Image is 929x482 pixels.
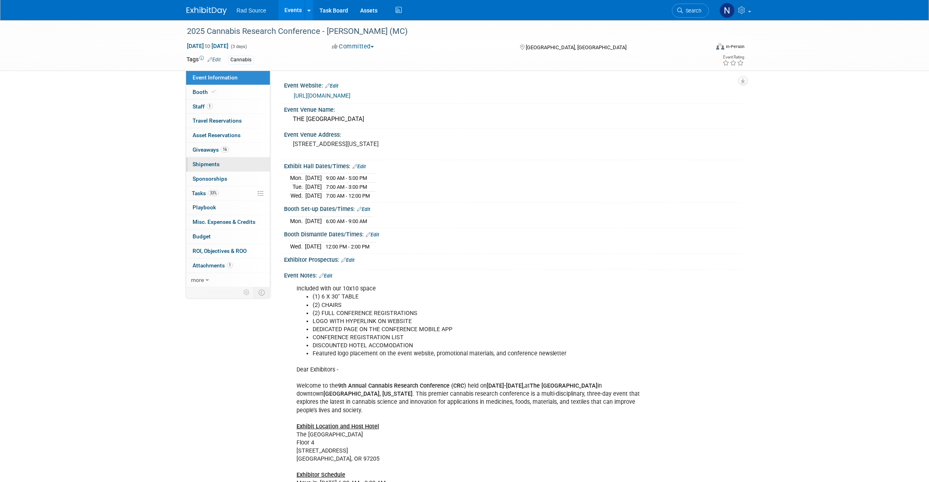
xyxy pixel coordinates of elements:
span: 1 [207,103,213,109]
div: THE [GEOGRAPHIC_DATA] [290,113,736,125]
a: Booth [186,85,270,99]
b: 9th Annual Cannabis Research Conference (CRC [338,382,464,389]
a: Edit [341,257,355,263]
div: Booth Set-up Dates/Times: [284,203,742,213]
b: [GEOGRAPHIC_DATA], [US_STATE] [323,390,413,397]
div: Event Venue Name: [284,104,742,114]
span: Staff [193,103,213,110]
div: Event Venue Address: [284,129,742,139]
a: Asset Reservations [186,128,270,142]
u: Exhibit Location and Host Hotel [297,423,379,430]
img: Format-Inperson.png [716,43,724,50]
a: ROI, Objectives & ROO [186,244,270,258]
a: Edit [319,273,332,279]
div: Event Rating [722,55,744,59]
span: 9:00 AM - 5:00 PM [326,175,367,181]
span: 12:00 PM - 2:00 PM [326,244,369,250]
td: Mon. [290,217,305,225]
a: Edit [357,207,370,212]
a: Sponsorships [186,172,270,186]
span: Booth [193,89,217,95]
td: [DATE] [305,191,322,200]
li: CONFERENCE REGISTRATION LIST [313,334,649,342]
span: Attachments [193,262,233,269]
td: Tue. [290,183,305,192]
a: Tasks33% [186,186,270,200]
span: (3 days) [230,44,247,49]
td: Mon. [290,174,305,183]
li: DEDICATED PAGE ON THE CONFERENCE MOBILE APP [313,326,649,334]
span: Sponsorships [193,175,227,182]
span: 7:00 AM - 3:00 PM [326,184,367,190]
span: Tasks [192,190,219,196]
td: Wed. [290,191,305,200]
a: Shipments [186,157,270,171]
span: ROI, Objectives & ROO [193,248,247,254]
a: Search [672,4,709,18]
li: DISCOUNTED HOTEL ACCOMODATION [313,342,649,350]
a: Event Information [186,71,270,85]
span: Search [683,8,701,14]
span: Giveaways [193,146,229,153]
td: [DATE] [305,183,322,192]
td: Personalize Event Tab Strip [240,287,254,298]
td: Wed. [290,242,305,250]
span: Asset Reservations [193,132,241,138]
div: In-Person [726,44,744,50]
span: to [204,43,212,49]
img: ExhibitDay [187,7,227,15]
span: [GEOGRAPHIC_DATA], [GEOGRAPHIC_DATA] [526,44,626,50]
span: [DATE] [DATE] [187,42,229,50]
img: Nicole Bailey [720,3,735,18]
td: [DATE] [305,174,322,183]
span: Travel Reservations [193,117,242,124]
a: Giveaways16 [186,143,270,157]
li: (2) FULL CONFERENCE REGISTRATIONS [313,309,649,317]
div: Exhibit Hall Dates/Times: [284,160,742,171]
a: Edit [353,164,366,169]
li: Featured logo placement on the event website, promotional materials, and conference newsletter [313,350,649,358]
span: 33% [208,190,219,196]
u: Exhibitor Schedule [297,472,345,478]
div: Event Notes: [284,269,742,280]
div: Event Website: [284,79,742,90]
a: Attachments1 [186,259,270,273]
span: Event Information [193,74,238,81]
pre: [STREET_ADDRESS][US_STATE] [293,140,466,148]
span: Shipments [193,161,220,167]
span: 6:00 AM - 9:00 AM [326,218,367,224]
a: Misc. Expenses & Credits [186,215,270,229]
td: [DATE] [305,242,321,250]
span: more [191,277,204,283]
span: Rad Source [236,7,266,14]
a: Budget [186,230,270,244]
span: Misc. Expenses & Credits [193,219,255,225]
span: 16 [221,146,229,152]
div: Booth Dismantle Dates/Times: [284,228,742,239]
span: Playbook [193,204,216,211]
div: Exhibitor Prospectus: [284,254,742,264]
i: Booth reservation complete [212,90,216,94]
div: Event Format [661,42,744,54]
td: Toggle Event Tabs [254,287,270,298]
div: Cannabis [228,56,254,64]
li: (1) 6 X 30" TABLE [313,293,649,301]
a: more [186,273,270,287]
a: Playbook [186,200,270,215]
button: Committed [329,42,377,51]
td: [DATE] [305,217,322,225]
a: Travel Reservations [186,114,270,128]
td: Tags [187,55,221,65]
span: 1 [227,262,233,268]
a: Edit [325,83,338,89]
span: Budget [193,233,211,240]
li: LOGO WITH HYPERLINK ON WEBSITE [313,317,649,326]
a: [URL][DOMAIN_NAME] [294,92,350,99]
a: Staff1 [186,100,270,114]
a: Edit [366,232,379,238]
a: Edit [207,57,221,63]
b: The [GEOGRAPHIC_DATA] [530,382,597,389]
span: 7:00 AM - 12:00 PM [326,193,370,199]
b: [DATE]-[DATE], [487,382,525,389]
li: (2) CHAIRS [313,301,649,309]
